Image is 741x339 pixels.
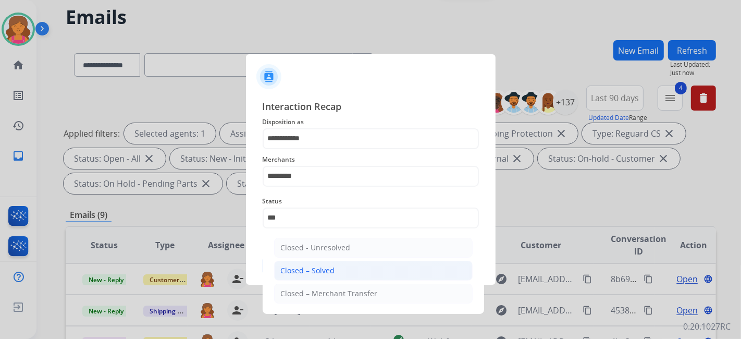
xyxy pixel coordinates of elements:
[256,64,281,89] img: contactIcon
[281,288,378,299] div: Closed – Merchant Transfer
[263,99,479,116] span: Interaction Recap
[263,153,479,166] span: Merchants
[281,243,351,253] div: Closed - Unresolved
[263,116,479,128] span: Disposition as
[683,320,731,333] p: 0.20.1027RC
[281,265,335,276] div: Closed – Solved
[263,195,479,208] span: Status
